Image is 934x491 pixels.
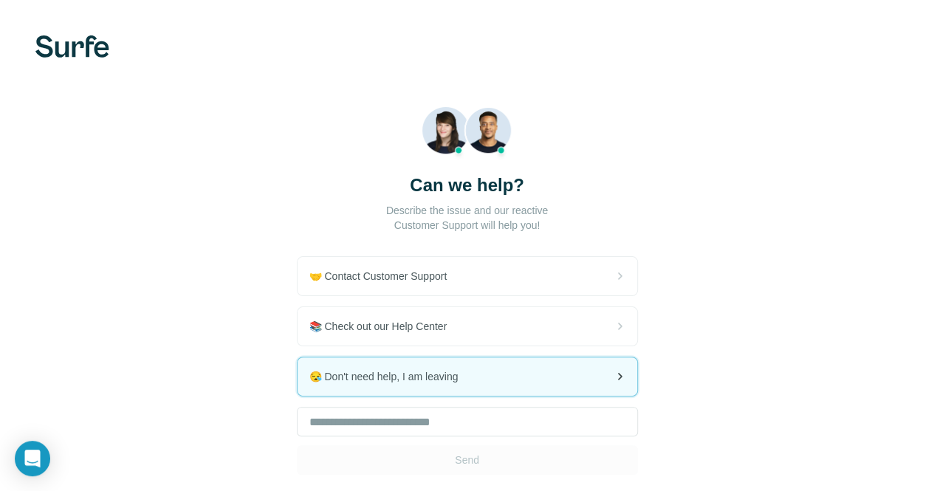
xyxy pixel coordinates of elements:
img: Beach Photo [422,106,512,162]
h3: Can we help? [410,174,524,197]
img: Surfe's logo [35,35,109,58]
span: 😪 Don't need help, I am leaving [309,369,470,384]
span: 🤝 Contact Customer Support [309,269,459,284]
p: Describe the issue and our reactive [386,203,548,218]
p: Customer Support will help you! [394,218,540,233]
span: 📚 Check out our Help Center [309,319,459,334]
div: Open Intercom Messenger [15,441,50,476]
